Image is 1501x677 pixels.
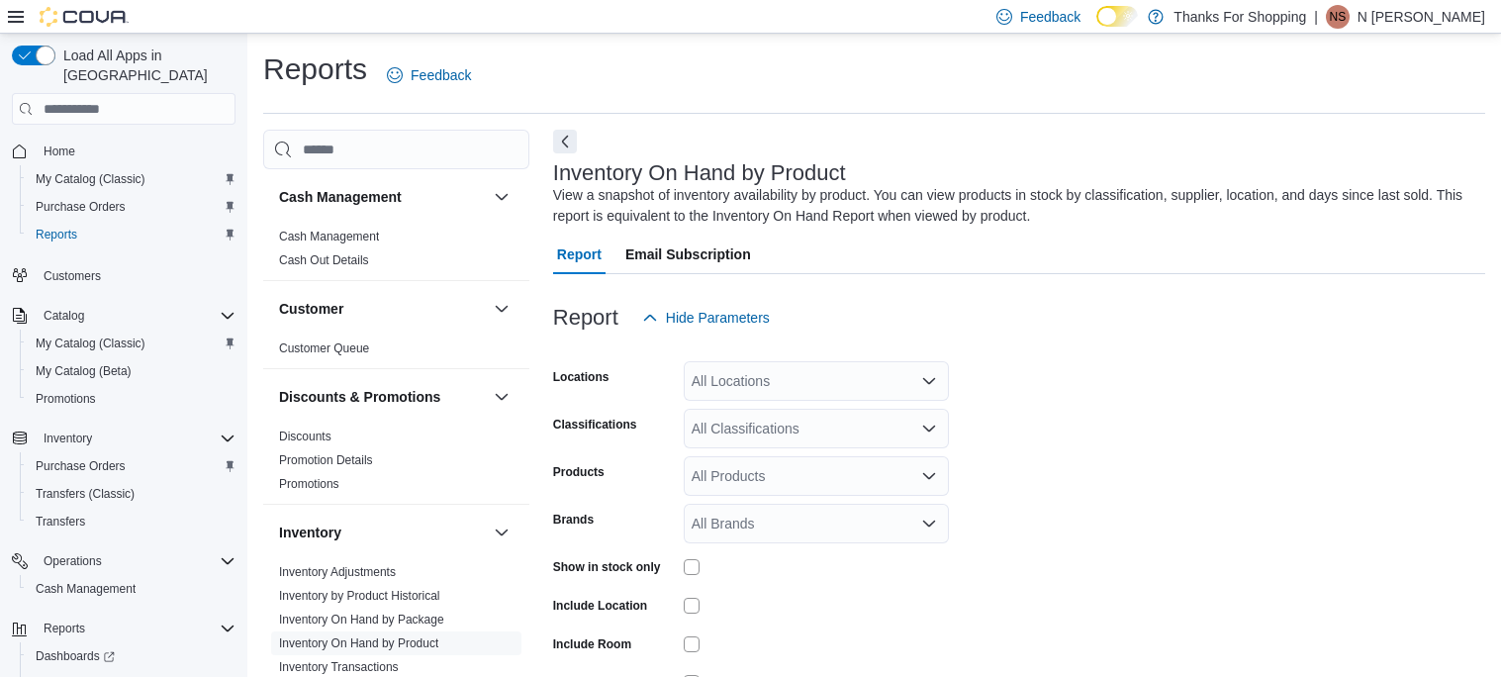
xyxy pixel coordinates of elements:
[279,523,486,542] button: Inventory
[28,167,153,191] a: My Catalog (Classic)
[28,359,235,383] span: My Catalog (Beta)
[279,660,399,674] a: Inventory Transactions
[279,588,440,604] span: Inventory by Product Historical
[36,458,126,474] span: Purchase Orders
[279,523,341,542] h3: Inventory
[1326,5,1350,29] div: N Spence
[279,659,399,675] span: Inventory Transactions
[4,302,243,330] button: Catalog
[557,235,602,274] span: Report
[36,581,136,597] span: Cash Management
[28,454,134,478] a: Purchase Orders
[634,298,778,338] button: Hide Parameters
[28,482,235,506] span: Transfers (Classic)
[279,612,444,628] span: Inventory On Hand by Package
[279,613,444,627] a: Inventory On Hand by Package
[4,137,243,165] button: Home
[263,425,529,504] div: Discounts & Promotions
[279,429,331,444] span: Discounts
[279,229,379,244] span: Cash Management
[40,7,129,27] img: Cova
[553,161,846,185] h3: Inventory On Hand by Product
[36,363,132,379] span: My Catalog (Beta)
[36,139,235,163] span: Home
[1330,5,1347,29] span: NS
[279,187,402,207] h3: Cash Management
[279,187,486,207] button: Cash Management
[20,575,243,603] button: Cash Management
[490,297,514,321] button: Customer
[28,359,140,383] a: My Catalog (Beta)
[625,235,751,274] span: Email Subscription
[279,477,339,491] a: Promotions
[20,480,243,508] button: Transfers (Classic)
[279,387,440,407] h3: Discounts & Promotions
[20,165,243,193] button: My Catalog (Classic)
[666,308,770,328] span: Hide Parameters
[4,615,243,642] button: Reports
[279,387,486,407] button: Discounts & Promotions
[1173,5,1306,29] p: Thanks For Shopping
[1358,5,1485,29] p: N [PERSON_NAME]
[36,262,235,287] span: Customers
[279,564,396,580] span: Inventory Adjustments
[553,185,1475,227] div: View a snapshot of inventory availability by product. You can view products in stock by classific...
[1096,27,1097,28] span: Dark Mode
[44,268,101,284] span: Customers
[279,452,373,468] span: Promotion Details
[279,340,369,356] span: Customer Queue
[36,617,93,640] button: Reports
[44,144,75,159] span: Home
[28,223,85,246] a: Reports
[55,46,235,85] span: Load All Apps in [GEOGRAPHIC_DATA]
[553,369,610,385] label: Locations
[28,223,235,246] span: Reports
[44,431,92,446] span: Inventory
[44,621,85,636] span: Reports
[279,636,438,650] a: Inventory On Hand by Product
[279,453,373,467] a: Promotion Details
[1314,5,1318,29] p: |
[36,304,92,328] button: Catalog
[411,65,471,85] span: Feedback
[28,167,235,191] span: My Catalog (Classic)
[36,549,110,573] button: Operations
[28,332,153,355] a: My Catalog (Classic)
[263,337,529,368] div: Customer
[28,482,142,506] a: Transfers (Classic)
[36,427,235,450] span: Inventory
[490,185,514,209] button: Cash Management
[490,385,514,409] button: Discounts & Promotions
[28,577,235,601] span: Cash Management
[20,452,243,480] button: Purchase Orders
[20,385,243,413] button: Promotions
[44,553,102,569] span: Operations
[553,464,605,480] label: Products
[36,427,100,450] button: Inventory
[279,341,369,355] a: Customer Queue
[553,559,661,575] label: Show in stock only
[28,577,143,601] a: Cash Management
[28,510,93,533] a: Transfers
[553,130,577,153] button: Next
[20,330,243,357] button: My Catalog (Classic)
[20,221,243,248] button: Reports
[553,512,594,528] label: Brands
[921,468,937,484] button: Open list of options
[921,373,937,389] button: Open list of options
[553,598,647,614] label: Include Location
[4,425,243,452] button: Inventory
[36,227,77,242] span: Reports
[279,299,343,319] h3: Customer
[36,199,126,215] span: Purchase Orders
[20,508,243,535] button: Transfers
[36,617,235,640] span: Reports
[28,644,235,668] span: Dashboards
[20,357,243,385] button: My Catalog (Beta)
[36,486,135,502] span: Transfers (Classic)
[36,264,109,288] a: Customers
[553,636,631,652] label: Include Room
[36,336,145,351] span: My Catalog (Classic)
[36,514,85,530] span: Transfers
[28,454,235,478] span: Purchase Orders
